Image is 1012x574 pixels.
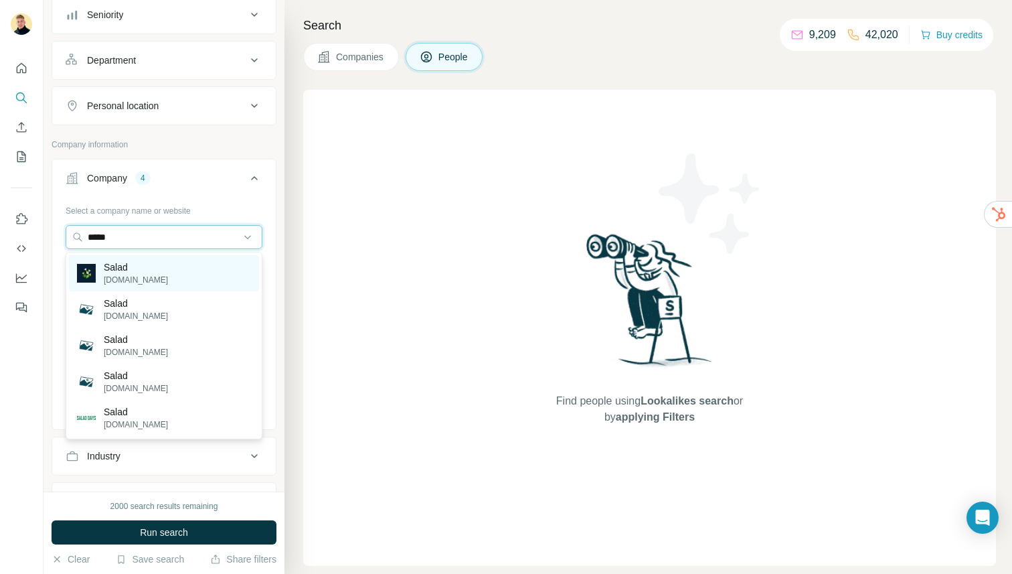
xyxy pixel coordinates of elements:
div: Personal location [87,99,159,113]
div: 4 [135,172,151,184]
span: applying Filters [616,411,695,423]
span: Run search [140,526,188,539]
p: Salad [104,405,168,419]
img: Salad [77,300,96,319]
div: Open Intercom Messenger [966,502,999,534]
img: Surfe Illustration - Stars [650,143,770,264]
button: Search [11,86,32,110]
button: Save search [116,553,184,566]
div: Company [87,171,127,185]
p: Salad [104,297,168,310]
img: Salad [77,264,96,283]
img: Avatar [11,13,32,35]
button: Quick start [11,56,32,80]
button: Use Surfe API [11,236,32,261]
button: Dashboard [11,266,32,290]
div: Department [87,54,136,67]
button: Enrich CSV [11,115,32,139]
div: 2000 search results remaining [110,500,218,512]
button: Buy credits [920,25,983,44]
span: Lookalikes search [641,395,734,407]
div: Select a company name or website [66,200,262,217]
p: [DOMAIN_NAME] [104,419,168,431]
p: 42,020 [865,27,898,43]
p: 9,209 [809,27,836,43]
button: Share filters [210,553,276,566]
img: Salad [77,416,96,419]
span: People [438,50,469,64]
div: Seniority [87,8,123,21]
p: Company information [52,139,276,151]
span: Companies [336,50,385,64]
p: [DOMAIN_NAME] [104,346,168,358]
img: Salad [77,336,96,355]
div: Industry [87,449,120,463]
button: Department [52,44,276,76]
p: Salad [104,333,168,346]
button: Feedback [11,295,32,319]
button: My lists [11,145,32,169]
p: Salad [104,369,168,382]
button: Run search [52,520,276,545]
p: Salad [104,261,168,274]
h4: Search [303,16,996,35]
button: Use Surfe on LinkedIn [11,207,32,231]
button: HQ location [52,486,276,518]
button: Personal location [52,90,276,122]
p: [DOMAIN_NAME] [104,274,168,286]
img: Surfe Illustration - Woman searching with binoculars [580,230,720,380]
p: [DOMAIN_NAME] [104,382,168,394]
button: Clear [52,553,90,566]
button: Company4 [52,162,276,200]
p: [DOMAIN_NAME] [104,310,168,322]
button: Industry [52,440,276,472]
span: Find people using or by [542,393,756,425]
img: Salad [77,372,96,391]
